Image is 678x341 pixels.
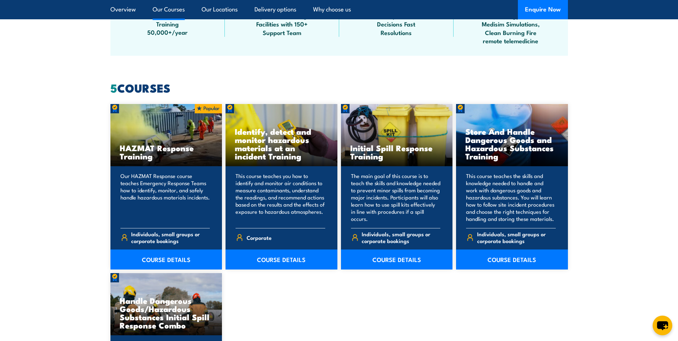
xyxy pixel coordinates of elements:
[351,172,441,222] p: The main goal of this course is to teach the skills and knowledge needed to prevent minor spills ...
[465,127,559,160] h3: Store And Handle Dangerous Goods and Hazardous Substances Training
[120,296,213,329] h3: Handle Dangerous Goods/Hazardous Substances Initial Spill Response Combo
[110,83,568,93] h2: COURSES
[456,249,568,270] a: COURSE DETAILS
[466,172,556,222] p: This course teaches the skills and knowledge needed to handle and work with dangerous goods and h...
[341,249,453,270] a: COURSE DETAILS
[110,79,117,97] strong: 5
[131,231,210,244] span: Individuals, small groups or corporate bookings
[235,127,328,160] h3: Identify, detect and monitor hazardous materials at an incident Training
[350,144,444,160] h3: Initial Spill Response Training
[226,249,337,270] a: COURSE DETAILS
[479,11,543,45] span: Technology, VR, Medisim Simulations, Clean Burning Fire remote telemedicine
[653,316,672,335] button: chat-button
[236,172,325,222] p: This course teaches you how to identify and monitor air conditions to measure contaminants, under...
[135,11,200,36] span: Australia Wide Training 50,000+/year
[250,11,314,36] span: Specialist Training Facilities with 150+ Support Team
[477,231,556,244] span: Individuals, small groups or corporate bookings
[110,249,222,270] a: COURSE DETAILS
[120,144,213,160] h3: HAZMAT Response Training
[364,11,429,36] span: Fast Response Fast Decisions Fast Resolutions
[362,231,440,244] span: Individuals, small groups or corporate bookings
[247,232,272,243] span: Corporate
[120,172,210,222] p: Our HAZMAT Response course teaches Emergency Response Teams how to identify, monitor, and safely ...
